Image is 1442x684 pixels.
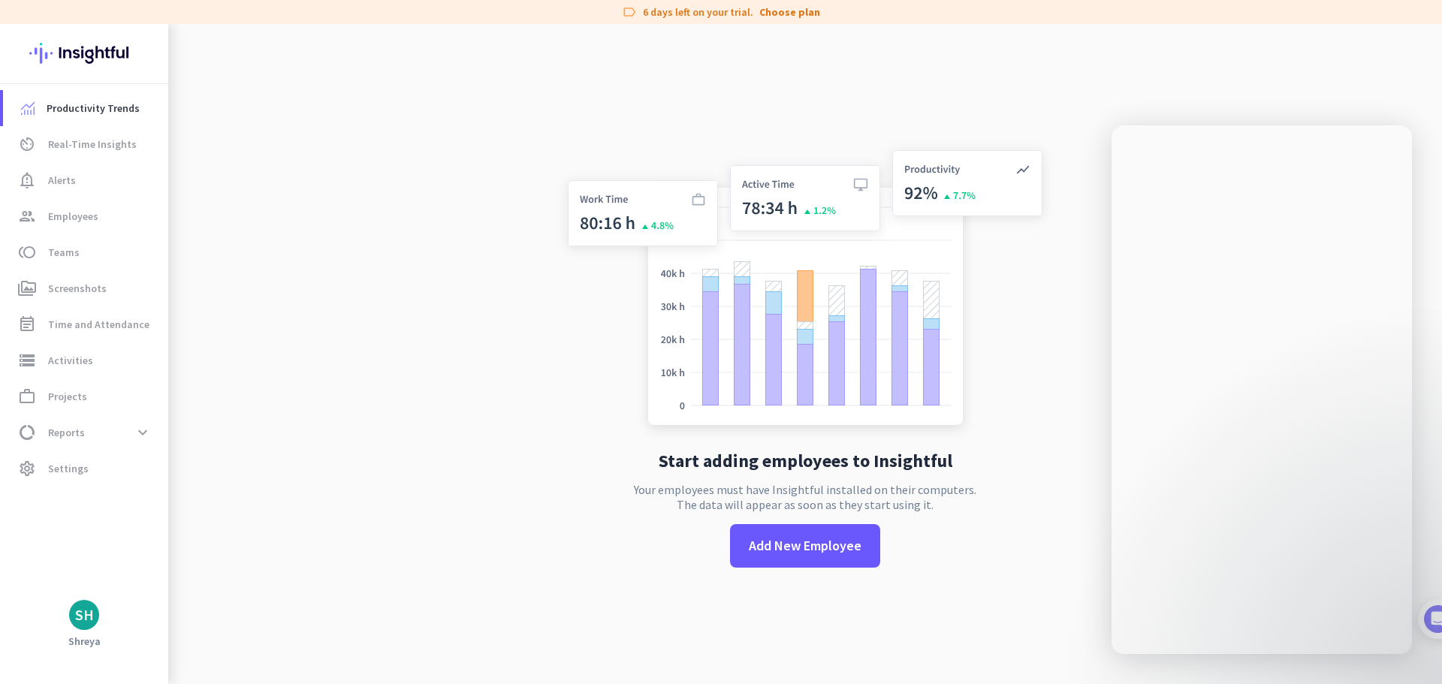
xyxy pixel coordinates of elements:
[18,315,36,333] i: event_note
[48,243,80,261] span: Teams
[3,342,168,378] a: storageActivities
[18,279,36,297] i: perm_media
[3,162,168,198] a: notification_importantAlerts
[129,419,156,446] button: expand_more
[75,607,94,622] div: SH
[1112,125,1412,654] iframe: Intercom live chat
[18,460,36,478] i: settings
[48,315,149,333] span: Time and Attendance
[29,24,139,83] img: Insightful logo
[48,171,76,189] span: Alerts
[48,460,89,478] span: Settings
[3,414,168,450] a: data_usageReportsexpand_more
[48,423,85,441] span: Reports
[48,279,107,297] span: Screenshots
[3,306,168,342] a: event_noteTime and Attendance
[3,198,168,234] a: groupEmployees
[47,99,140,117] span: Productivity Trends
[48,387,87,405] span: Projects
[18,207,36,225] i: group
[749,536,861,556] span: Add New Employee
[18,387,36,405] i: work_outline
[48,207,98,225] span: Employees
[3,270,168,306] a: perm_mediaScreenshots
[3,450,168,487] a: settingsSettings
[730,524,880,568] button: Add New Employee
[18,243,36,261] i: toll
[3,126,168,162] a: av_timerReal-Time Insights
[18,171,36,189] i: notification_important
[48,351,93,369] span: Activities
[18,351,36,369] i: storage
[557,141,1054,440] img: no-search-results
[18,423,36,441] i: data_usage
[3,378,168,414] a: work_outlineProjects
[3,90,168,126] a: menu-itemProductivity Trends
[634,482,976,512] p: Your employees must have Insightful installed on their computers. The data will appear as soon as...
[21,101,35,115] img: menu-item
[18,135,36,153] i: av_timer
[3,234,168,270] a: tollTeams
[659,452,952,470] h2: Start adding employees to Insightful
[759,5,820,20] a: Choose plan
[622,5,637,20] i: label
[48,135,137,153] span: Real-Time Insights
